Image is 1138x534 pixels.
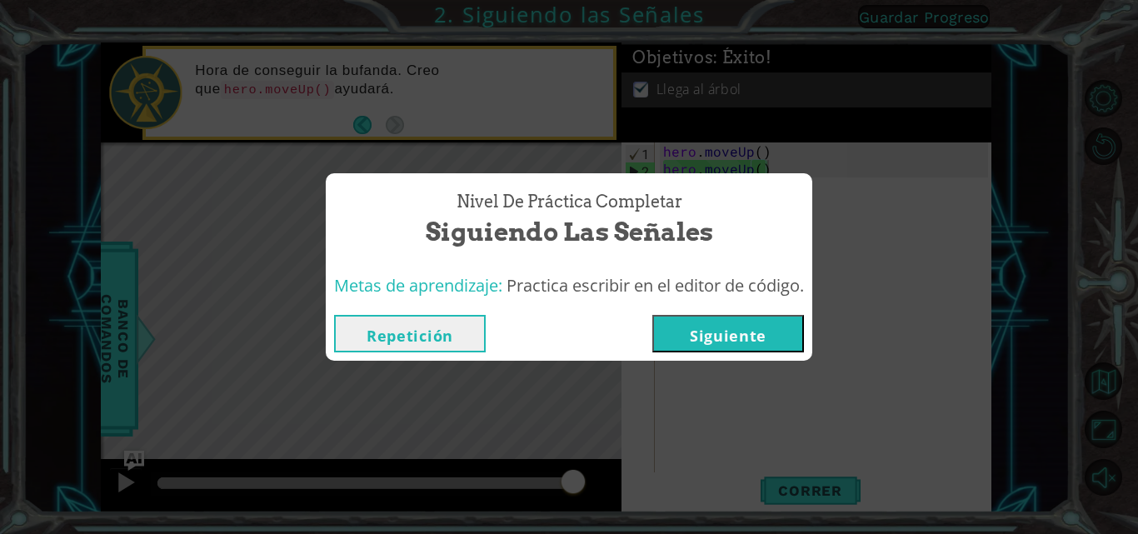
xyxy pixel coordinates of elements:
[457,190,682,214] span: Nivel de Práctica Completar
[507,274,804,297] span: Practica escribir en el editor de código.
[334,315,486,352] button: Repetición
[334,274,502,297] span: Metas de aprendizaje:
[652,315,804,352] button: Siguiente
[426,214,713,250] span: Siguiendo las Señales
